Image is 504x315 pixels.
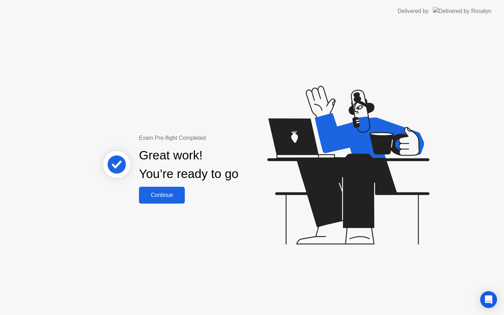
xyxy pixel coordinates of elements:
img: Delivered by Rosalyn [433,7,491,15]
div: Open Intercom Messenger [480,291,497,308]
div: Exam Pre-flight Completed [139,134,283,142]
div: Continue [141,192,183,198]
div: Great work! You’re ready to go [139,146,238,183]
button: Continue [139,187,185,204]
div: Delivered by [398,7,429,15]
